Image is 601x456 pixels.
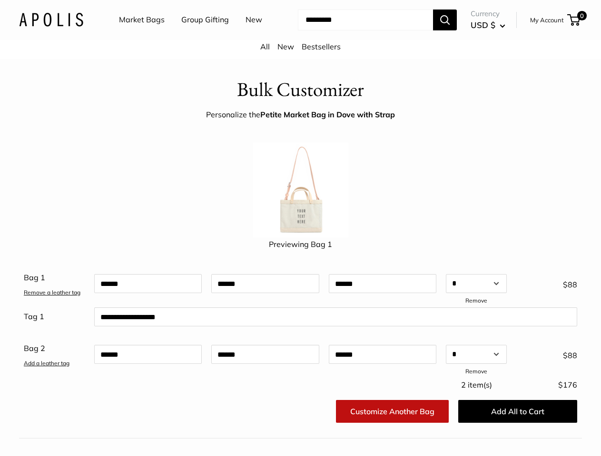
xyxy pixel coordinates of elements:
a: Remove [465,368,487,375]
a: Group Gifting [181,13,229,27]
span: 0 [577,11,587,20]
img: 1_dove_b_Strap-035.jpg [253,142,348,237]
div: Tag 1 [19,306,89,328]
a: Bestsellers [302,42,341,51]
h1: Bulk Customizer [237,76,364,104]
a: Add a leather tag [24,360,69,367]
a: New [277,42,294,51]
span: USD $ [471,20,495,30]
a: New [246,13,262,27]
input: Search... [298,9,433,30]
img: Apolis [19,13,83,27]
div: Personalize the [206,108,395,122]
div: Bag 1 [19,267,89,299]
div: $88 [512,274,582,292]
span: Currency [471,7,505,20]
div: Bag 2 [19,338,89,370]
a: My Account [530,14,564,26]
button: USD $ [471,18,505,33]
span: 2 item(s) [461,380,492,389]
a: Remove a leather tag [24,289,80,296]
strong: Petite Market Bag in Dove with Strap [260,110,395,119]
a: Customize Another Bag [336,400,449,423]
span: $176 [558,380,577,389]
a: 0 [568,14,580,26]
div: $88 [512,345,582,363]
a: Market Bags [119,13,165,27]
button: Add All to Cart [458,400,577,423]
a: All [260,42,270,51]
a: Remove [465,297,487,304]
button: Search [433,9,457,30]
span: Previewing Bag 1 [269,239,332,249]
